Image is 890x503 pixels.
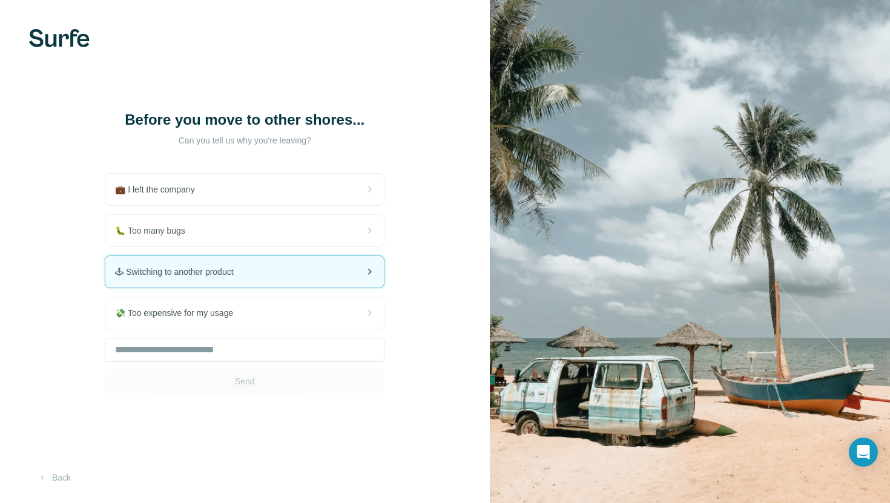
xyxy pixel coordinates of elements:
span: 💼 I left the company [115,183,204,196]
h1: Before you move to other shores... [124,110,366,130]
div: Open Intercom Messenger [849,438,878,467]
img: Surfe's logo [29,29,90,47]
span: 💸 Too expensive for my usage [115,307,243,319]
span: 🕹 Switching to another product [115,266,243,278]
button: Back [29,467,79,488]
span: 🐛 Too many bugs [115,225,195,237]
p: Can you tell us why you're leaving? [124,134,366,146]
